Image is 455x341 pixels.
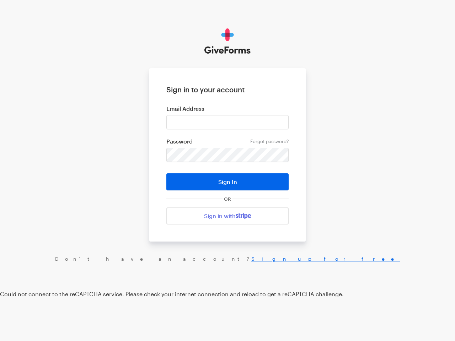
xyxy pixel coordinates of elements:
[166,105,289,112] label: Email Address
[166,173,289,190] button: Sign In
[250,139,289,144] a: Forgot password?
[166,207,289,224] a: Sign in with
[223,196,232,202] span: OR
[204,28,251,54] img: GiveForms
[166,138,289,145] label: Password
[251,256,400,262] a: Sign up for free
[7,256,448,262] div: Don’t have an account?
[236,213,251,219] img: stripe-07469f1003232ad58a8838275b02f7af1ac9ba95304e10fa954b414cd571f63b.svg
[166,85,289,94] h1: Sign in to your account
